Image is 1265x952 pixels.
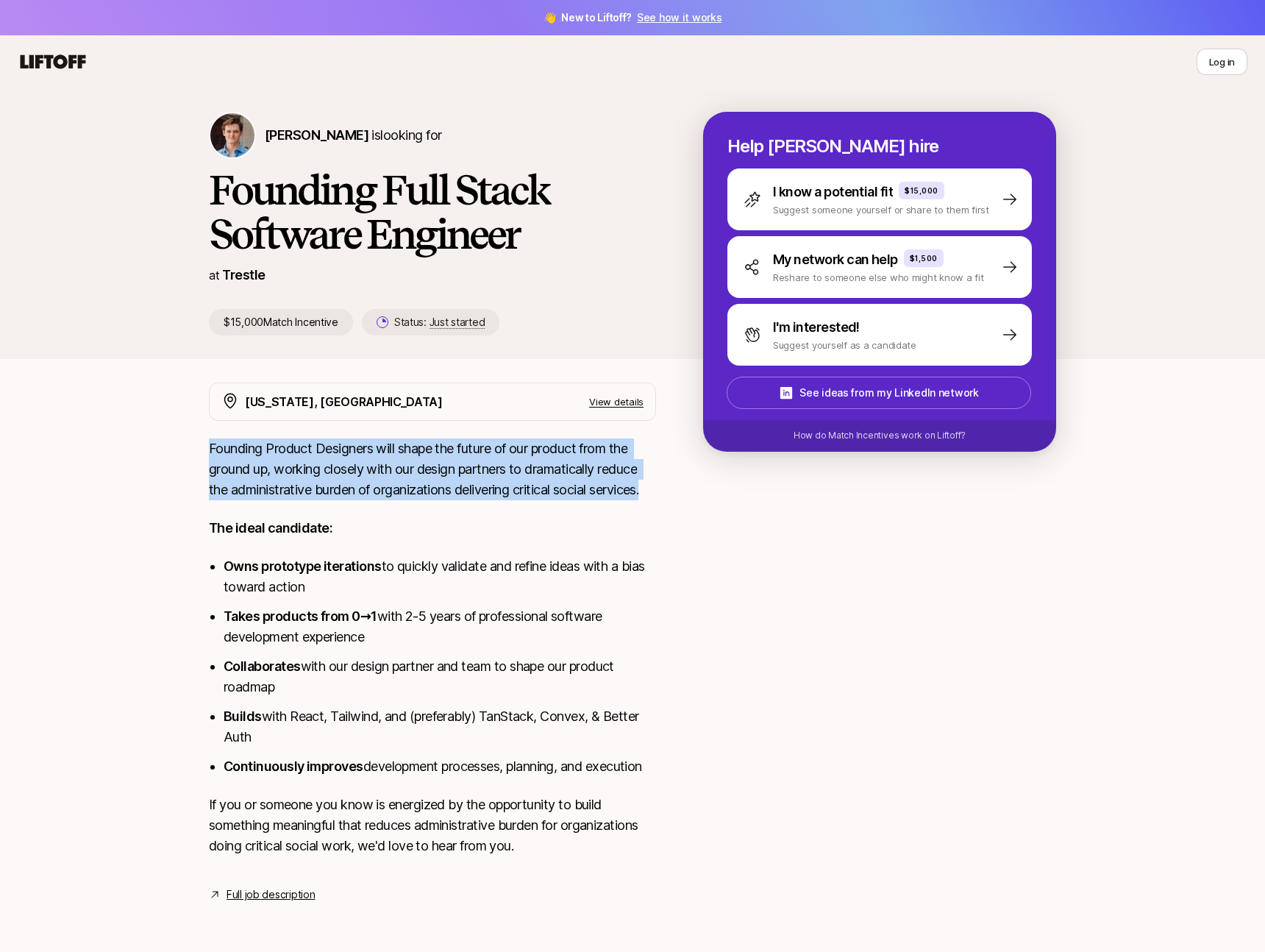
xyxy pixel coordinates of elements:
p: Suggest yourself as a candidate [773,338,916,352]
p: Status: [394,313,485,331]
li: with React, Tailwind, and (preferably) TanStack, Convex, & Better Auth [224,706,656,747]
a: Trestle [222,267,265,283]
img: Francis Barth [210,113,254,157]
p: Help [PERSON_NAME] hire [727,136,1032,157]
span: 👋 New to Liftoff? [544,9,722,26]
li: with 2-5 years of professional software development experience [224,606,656,647]
p: Suggest someone yourself or share to them first [773,202,989,217]
p: See ideas from my LinkedIn network [799,384,978,402]
strong: Continuously improves [224,759,363,774]
span: [PERSON_NAME] [265,127,368,143]
p: is looking for [265,125,441,146]
p: How do Match Incentives work on Liftoff? [794,429,966,442]
p: at [209,266,219,285]
button: See ideas from my LinkedIn network [727,377,1031,409]
p: Reshare to someone else who might know a fit [773,270,984,285]
strong: Builds [224,708,262,724]
strong: Collaborates [224,658,301,674]
p: $15,000 Match Incentive [209,309,353,335]
p: I know a potential fit [773,182,893,202]
button: Log in [1197,49,1247,75]
p: My network can help [773,249,898,270]
h1: Founding Full Stack Software Engineer [209,168,656,256]
p: Founding Product Designers will shape the future of our product from the ground up, working close... [209,438,656,500]
p: [US_STATE], [GEOGRAPHIC_DATA] [245,392,443,411]
strong: The ideal candidate: [209,520,332,536]
li: with our design partner and team to shape our product roadmap [224,656,656,697]
li: development processes, planning, and execution [224,756,656,777]
p: $1,500 [910,252,938,264]
a: Full job description [227,886,315,903]
strong: Owns prototype iterations [224,558,382,574]
a: See how it works [637,11,722,24]
p: If you or someone you know is energized by the opportunity to build something meaningful that red... [209,795,656,856]
p: $15,000 [905,185,938,196]
strong: Takes products from 0→1 [224,608,377,624]
p: I'm interested! [773,317,860,338]
p: View details [589,394,644,409]
span: Just started [430,316,485,329]
li: to quickly validate and refine ideas with a bias toward action [224,556,656,597]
